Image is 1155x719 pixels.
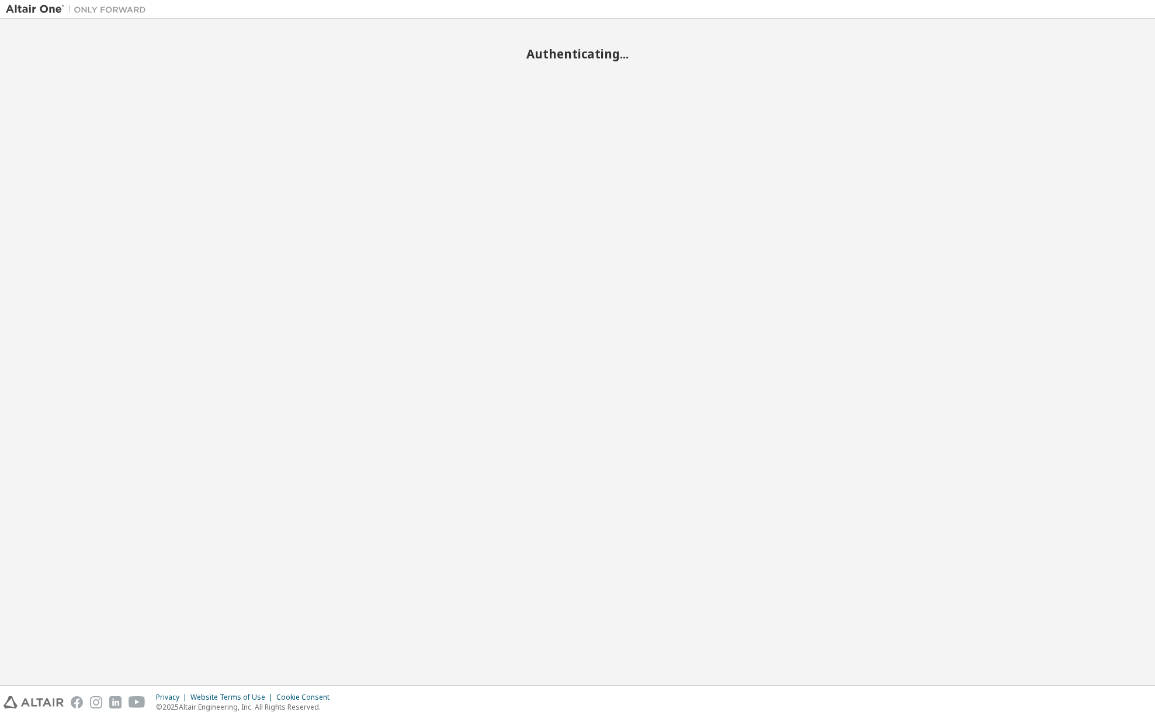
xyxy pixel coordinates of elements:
img: Altair One [6,4,152,15]
img: linkedin.svg [109,696,122,708]
img: altair_logo.svg [4,696,64,708]
img: youtube.svg [129,696,145,708]
h2: Authenticating... [6,46,1149,61]
div: Website Terms of Use [190,693,276,702]
p: © 2025 Altair Engineering, Inc. All Rights Reserved. [156,702,337,712]
img: instagram.svg [90,696,102,708]
div: Cookie Consent [276,693,337,702]
div: Privacy [156,693,190,702]
img: facebook.svg [71,696,83,708]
